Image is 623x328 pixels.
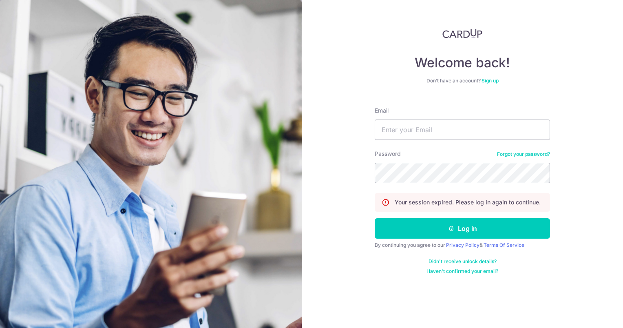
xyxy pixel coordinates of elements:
a: Terms Of Service [484,242,524,248]
a: Sign up [482,78,499,84]
div: By continuing you agree to our & [375,242,550,248]
input: Enter your Email [375,120,550,140]
p: Your session expired. Please log in again to continue. [395,198,541,206]
label: Email [375,106,389,115]
label: Password [375,150,401,158]
h4: Welcome back! [375,55,550,71]
div: Don’t have an account? [375,78,550,84]
a: Privacy Policy [446,242,479,248]
button: Log in [375,218,550,239]
a: Didn't receive unlock details? [429,258,497,265]
a: Forgot your password? [497,151,550,157]
img: CardUp Logo [442,29,482,38]
a: Haven't confirmed your email? [426,268,498,275]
